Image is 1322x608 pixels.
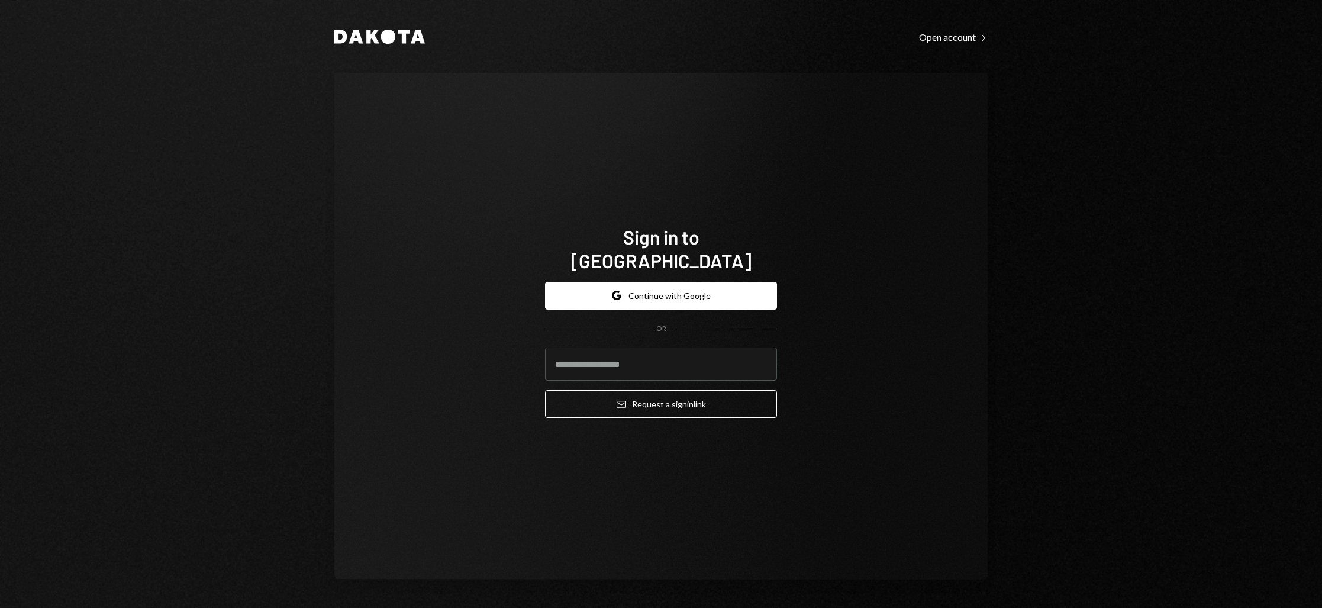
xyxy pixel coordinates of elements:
[545,225,777,272] h1: Sign in to [GEOGRAPHIC_DATA]
[919,31,988,43] div: Open account
[919,30,988,43] a: Open account
[545,390,777,418] button: Request a signinlink
[545,282,777,310] button: Continue with Google
[656,324,666,334] div: OR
